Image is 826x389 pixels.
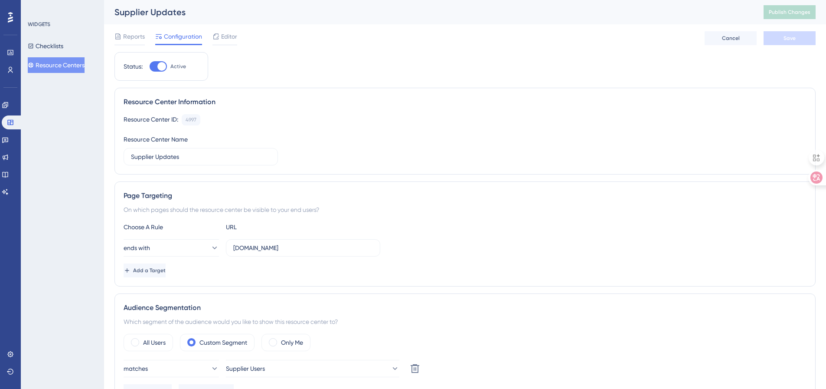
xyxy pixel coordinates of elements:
[28,57,85,73] button: Resource Centers
[124,191,806,201] div: Page Targeting
[124,61,143,72] div: Status:
[233,243,373,253] input: yourwebsite.com/path
[764,31,816,45] button: Save
[170,63,186,70] span: Active
[722,35,740,42] span: Cancel
[124,316,806,327] div: Which segment of the audience would you like to show this resource center to?
[769,9,810,16] span: Publish Changes
[124,222,219,232] div: Choose A Rule
[124,134,188,145] div: Resource Center Name
[164,31,202,42] span: Configuration
[124,97,806,107] div: Resource Center Information
[705,31,757,45] button: Cancel
[124,303,806,313] div: Audience Segmentation
[123,31,145,42] span: Reports
[28,38,63,54] button: Checklists
[124,243,150,253] span: ends with
[131,152,271,162] input: Type your Resource Center name
[133,267,166,274] span: Add a Target
[784,35,796,42] span: Save
[226,360,399,377] button: Supplier Users
[124,114,178,125] div: Resource Center ID:
[764,5,816,19] button: Publish Changes
[124,264,166,277] button: Add a Target
[124,204,806,215] div: On which pages should the resource center be visible to your end users?
[114,6,742,18] div: Supplier Updates
[186,116,196,123] div: 4997
[281,337,303,348] label: Only Me
[124,360,219,377] button: matches
[143,337,166,348] label: All Users
[28,21,50,28] div: WIDGETS
[124,363,148,374] span: matches
[199,337,247,348] label: Custom Segment
[790,355,816,381] iframe: UserGuiding AI Assistant Launcher
[226,222,321,232] div: URL
[226,363,265,374] span: Supplier Users
[221,31,237,42] span: Editor
[124,239,219,257] button: ends with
